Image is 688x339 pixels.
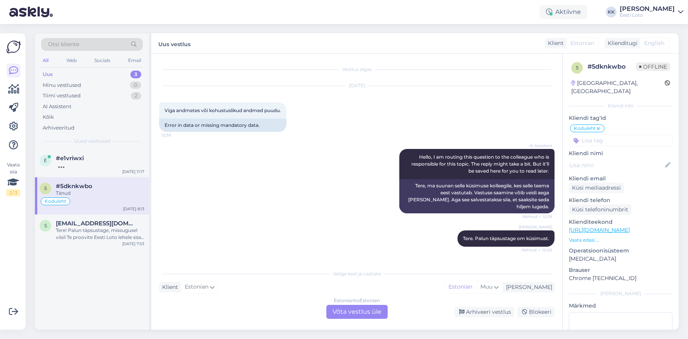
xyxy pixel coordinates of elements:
div: Estonian to Estonian [334,297,380,304]
div: Tere, ma suunan selle küsimuse kolleegile, kes selle teema eest vastutab. Vastuse saamine võib ve... [399,179,555,213]
a: [URL][DOMAIN_NAME] [569,227,630,233]
div: [DATE] 11:17 [122,169,144,175]
span: Nähtud ✓ 12:40 [522,247,552,253]
div: AI Assistent [43,103,71,111]
div: # 5dknkwbo [587,62,636,71]
div: Eesti Loto [620,12,675,18]
div: [DATE] [159,82,555,89]
span: Uued vestlused [74,138,110,145]
span: Tere. Palun täpsustage om küsimust. [463,235,549,241]
p: Märkmed [569,302,672,310]
span: 5 [44,185,47,191]
span: 5 [576,65,579,71]
p: Klienditeekond [569,218,672,226]
span: Estonian [570,39,594,47]
span: [PERSON_NAME] [519,224,552,230]
div: Klient [159,283,178,291]
span: Nähtud ✓ 12:39 [522,214,552,220]
div: Valige keel ja vastake [159,270,555,277]
span: 12:39 [161,132,191,138]
span: Muu [480,283,492,290]
div: Arhiveeritud [43,124,75,132]
div: Klienditugi [605,39,638,47]
div: KK [606,7,617,17]
div: 0 [130,81,141,89]
img: Askly Logo [6,40,21,54]
span: s [44,223,47,228]
div: Tiimi vestlused [43,92,81,100]
p: Vaata edasi ... [569,237,672,244]
div: Kõik [43,113,54,121]
span: Koduleht [45,199,66,204]
div: Minu vestlused [43,81,81,89]
label: Uus vestlus [158,38,191,48]
div: 2 [131,92,141,100]
div: Blokeeri [517,307,555,317]
div: Küsi meiliaadressi [569,183,624,193]
div: Estonian [445,281,476,293]
div: Klient [545,39,564,47]
span: Otsi kliente [48,40,79,48]
div: Tere! Palun täpsustage, missugusel viisil Te proovite Eesti Loto lehele sisse logida ning millise... [56,227,144,241]
div: Error in data or missing mandatory data. [159,119,286,132]
span: silvipihlak50@gmai.com [56,220,137,227]
input: Lisa nimi [569,161,664,169]
div: Arhiveeri vestlus [454,307,514,317]
p: Operatsioonisüsteem [569,247,672,255]
div: Vaata siia [6,161,20,196]
div: [DATE] 7:53 [122,241,144,247]
div: Tänud [56,190,144,197]
span: AI Assistent [523,143,552,149]
p: [MEDICAL_DATA] [569,255,672,263]
div: Kliendi info [569,102,672,109]
div: [PERSON_NAME] [620,6,675,12]
div: Uus [43,71,53,78]
div: 2 / 3 [6,189,20,196]
div: Socials [93,55,112,66]
span: English [644,39,664,47]
a: [PERSON_NAME]Eesti Loto [620,6,683,18]
p: Brauser [569,266,672,274]
div: Võta vestlus üle [326,305,388,319]
div: Vestlus algas [159,66,555,73]
span: #5dknkwbo [56,183,92,190]
span: Offline [636,62,670,71]
input: Lisa tag [569,135,672,146]
p: Chrome [TECHNICAL_ID] [569,274,672,282]
p: Kliendi tag'id [569,114,672,122]
p: Kliendi telefon [569,196,672,204]
span: Viga andmetes või kohustuslikud andmed puudu. [165,107,281,113]
span: Koduleht [574,126,596,131]
span: e [44,157,47,163]
span: #e1vriwxi [56,155,84,162]
div: Aktiivne [540,5,587,19]
div: All [41,55,50,66]
span: Hello, I am routing this question to the colleague who is responsible for this topic. The reply m... [411,154,550,174]
div: Email [127,55,143,66]
div: [GEOGRAPHIC_DATA], [GEOGRAPHIC_DATA] [571,79,665,95]
div: [PERSON_NAME] [569,290,672,297]
div: Web [65,55,78,66]
div: Küsi telefoninumbrit [569,204,631,215]
p: Kliendi email [569,175,672,183]
div: [PERSON_NAME] [503,283,552,291]
div: [DATE] 8:13 [123,206,144,212]
div: 3 [130,71,141,78]
p: Kliendi nimi [569,149,672,157]
span: Estonian [185,283,208,291]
